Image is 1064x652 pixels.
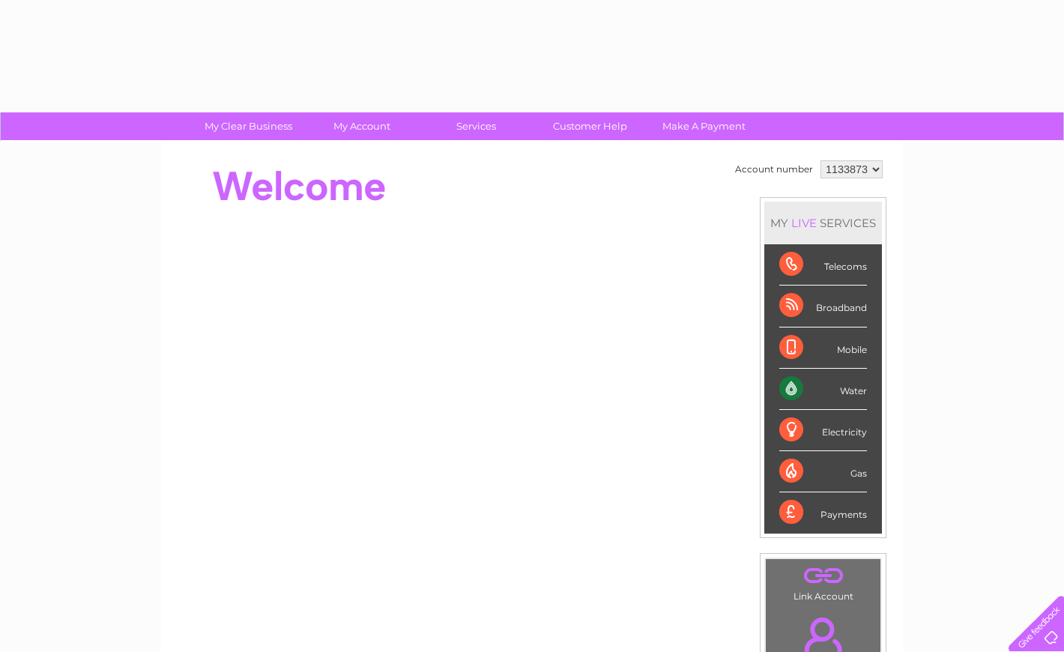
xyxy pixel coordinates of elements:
[414,112,538,140] a: Services
[528,112,652,140] a: Customer Help
[187,112,310,140] a: My Clear Business
[779,369,867,410] div: Water
[731,157,817,182] td: Account number
[788,216,820,230] div: LIVE
[779,286,867,327] div: Broadband
[779,327,867,369] div: Mobile
[300,112,424,140] a: My Account
[764,202,882,244] div: MY SERVICES
[779,451,867,492] div: Gas
[779,410,867,451] div: Electricity
[770,563,877,589] a: .
[765,558,881,606] td: Link Account
[779,492,867,533] div: Payments
[642,112,766,140] a: Make A Payment
[779,244,867,286] div: Telecoms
